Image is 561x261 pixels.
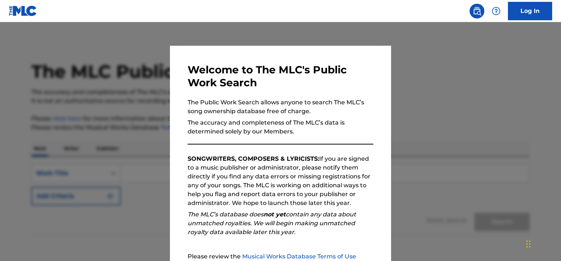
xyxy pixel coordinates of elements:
em: The MLC’s database does contain any data about unmatched royalties. We will begin making unmatche... [188,211,356,236]
img: search [473,7,481,15]
h3: Welcome to The MLC's Public Work Search [188,63,373,89]
a: Log In [508,2,552,20]
strong: not yet [264,211,286,218]
p: Please review the [188,252,373,261]
img: MLC Logo [9,6,37,16]
div: Help [489,4,503,18]
div: Drag [526,233,531,255]
a: Public Search [470,4,484,18]
a: Musical Works Database Terms of Use [242,253,356,260]
p: The accuracy and completeness of The MLC’s data is determined solely by our Members. [188,118,373,136]
iframe: Chat Widget [524,226,561,261]
img: help [492,7,501,15]
p: If you are signed to a music publisher or administrator, please notify them directly if you find ... [188,154,373,208]
strong: SONGWRITERS, COMPOSERS & LYRICISTS: [188,155,319,162]
p: The Public Work Search allows anyone to search The MLC’s song ownership database free of charge. [188,98,373,116]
